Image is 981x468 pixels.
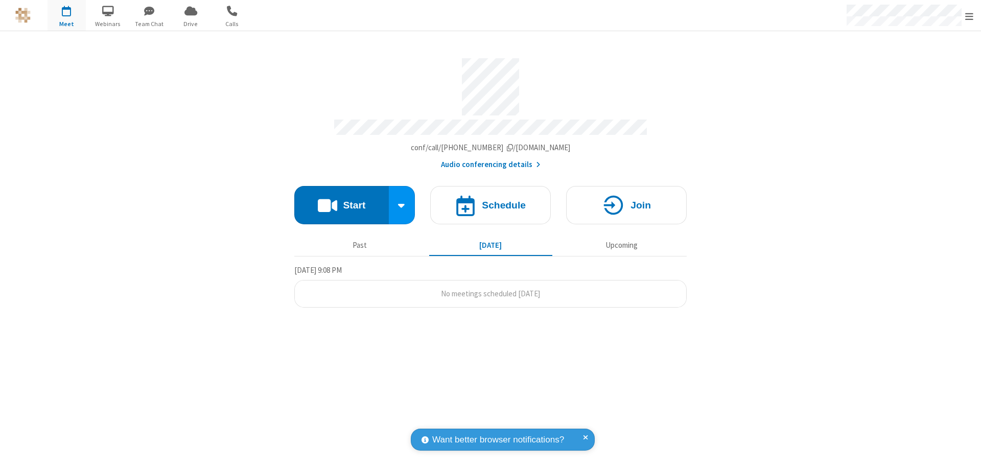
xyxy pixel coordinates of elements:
[411,142,571,154] button: Copy my meeting room linkCopy my meeting room link
[432,433,564,447] span: Want better browser notifications?
[48,19,86,29] span: Meet
[172,19,210,29] span: Drive
[15,8,31,23] img: QA Selenium DO NOT DELETE OR CHANGE
[566,186,687,224] button: Join
[298,236,422,255] button: Past
[294,265,342,275] span: [DATE] 9:08 PM
[294,186,389,224] button: Start
[482,200,526,210] h4: Schedule
[130,19,169,29] span: Team Chat
[89,19,127,29] span: Webinars
[441,159,541,171] button: Audio conferencing details
[213,19,251,29] span: Calls
[343,200,365,210] h4: Start
[411,143,571,152] span: Copy my meeting room link
[294,51,687,171] section: Account details
[429,236,552,255] button: [DATE]
[630,200,651,210] h4: Join
[441,289,540,298] span: No meetings scheduled [DATE]
[294,264,687,308] section: Today's Meetings
[430,186,551,224] button: Schedule
[560,236,683,255] button: Upcoming
[389,186,415,224] div: Start conference options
